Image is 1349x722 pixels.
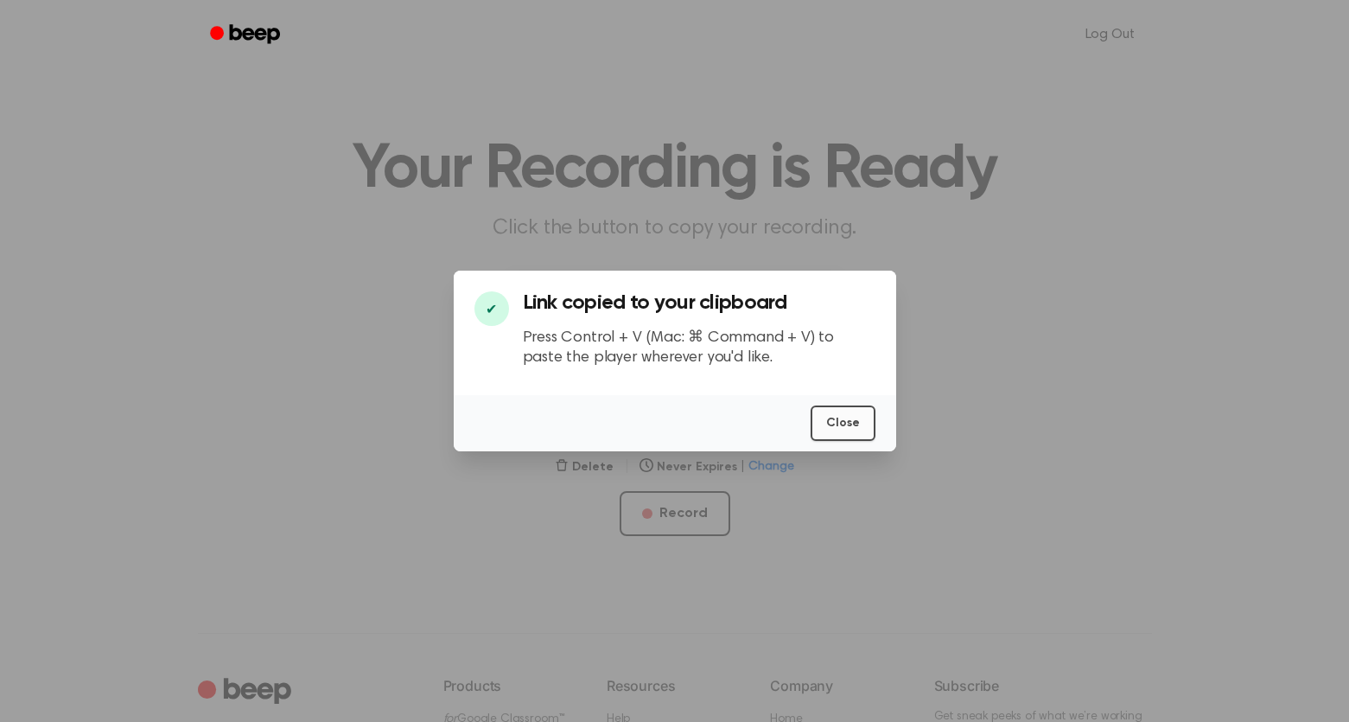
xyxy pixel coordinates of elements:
a: Log Out [1068,14,1152,55]
a: Beep [198,18,296,52]
button: Close [811,406,875,441]
h3: Link copied to your clipboard [523,291,875,315]
div: ✔ [474,291,509,326]
p: Press Control + V (Mac: ⌘ Command + V) to paste the player wherever you'd like. [523,329,875,367]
